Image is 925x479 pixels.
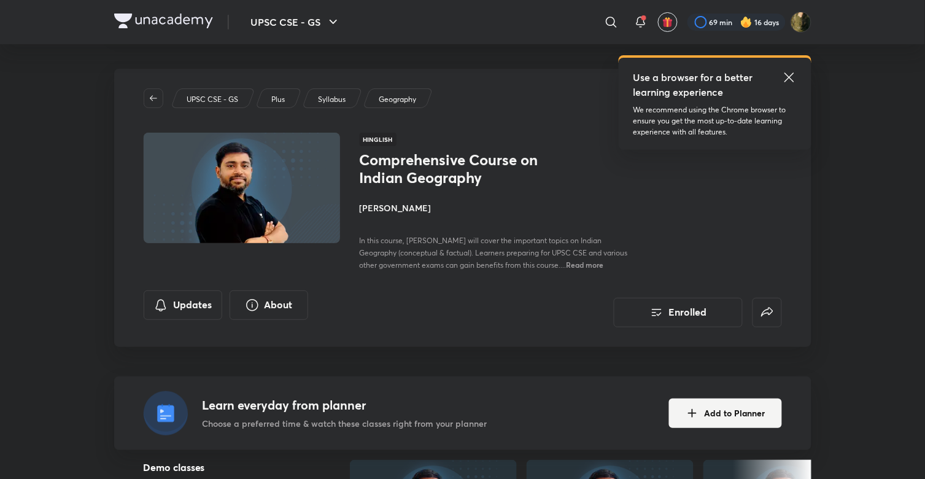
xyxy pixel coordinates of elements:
[740,16,753,28] img: streak
[567,260,604,270] span: Read more
[187,94,238,105] p: UPSC CSE - GS
[315,94,347,105] a: Syllabus
[669,399,782,428] button: Add to Planner
[360,151,560,187] h1: Comprehensive Course on Indian Geography
[633,70,756,99] h5: Use a browser for a better learning experience
[614,298,743,327] button: Enrolled
[114,14,213,28] img: Company Logo
[633,104,797,138] p: We recommend using the Chrome browser to ensure you get the most up-to-date learning experience w...
[230,290,308,320] button: About
[376,94,418,105] a: Geography
[144,460,311,475] h5: Demo classes
[360,133,397,146] span: Hinglish
[144,290,222,320] button: Updates
[203,417,487,430] p: Choose a preferred time & watch these classes right from your planner
[662,17,673,28] img: avatar
[203,396,487,415] h4: Learn everyday from planner
[318,94,346,105] p: Syllabus
[269,94,287,105] a: Plus
[360,201,635,214] h4: [PERSON_NAME]
[379,94,416,105] p: Geography
[244,10,348,34] button: UPSC CSE - GS
[141,131,341,244] img: Thumbnail
[114,14,213,31] a: Company Logo
[271,94,285,105] p: Plus
[753,298,782,327] button: false
[184,94,240,105] a: UPSC CSE - GS
[658,12,678,32] button: avatar
[791,12,811,33] img: Ruhi Chi
[360,236,628,270] span: In this course, [PERSON_NAME] will cover the important topics on Indian Geography (conceptual & f...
